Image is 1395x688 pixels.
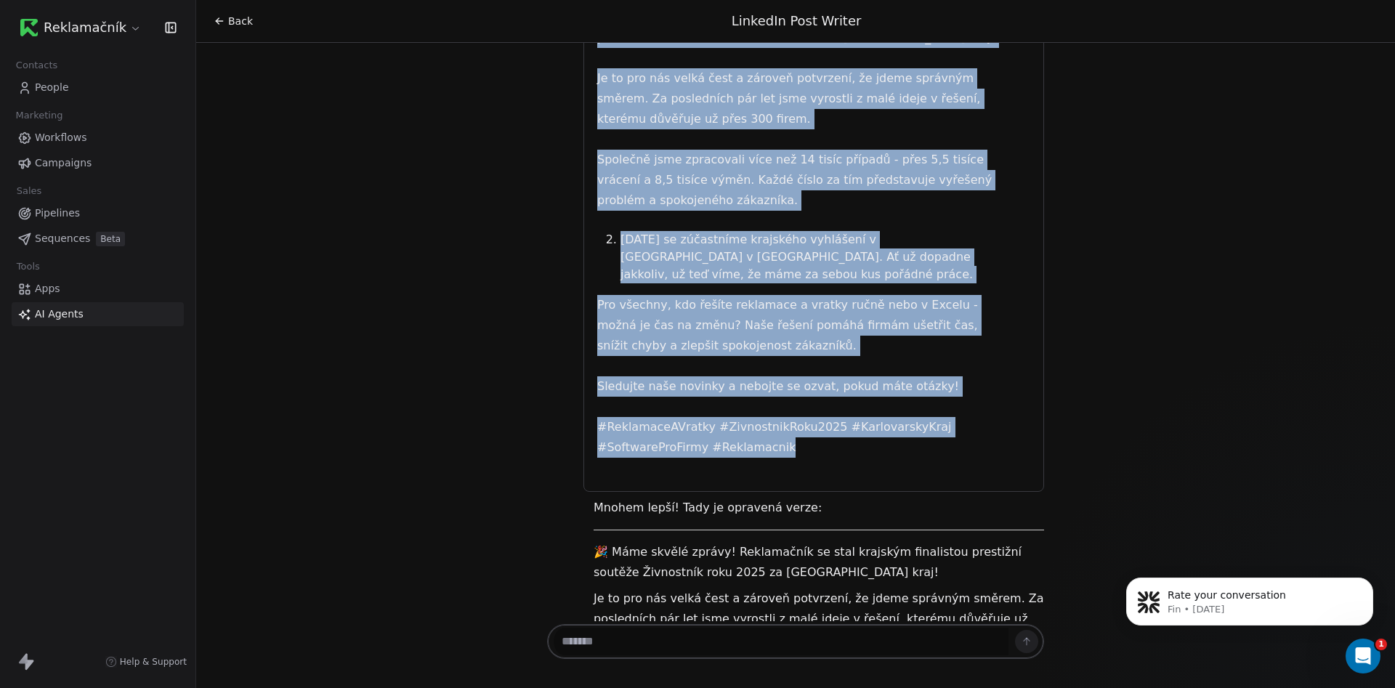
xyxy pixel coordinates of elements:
[20,19,38,36] img: SYMBOL%20ZELENA%C3%8C%C2%81@4x.png
[1375,639,1387,650] span: 1
[1346,639,1380,673] iframe: Intercom live chat
[594,542,1044,583] p: 🎉 Máme skvělé zprávy! Reklamačník se stal krajským finalistou prestižní soutěže Živnostník roku 2...
[594,588,1044,649] p: Je to pro nás velká čest a zároveň potvrzení, že jdeme správným směrem. Za posledních pár let jsm...
[597,376,1001,397] p: Sledujte naše novinky a nebojte se ozvat, pokud máte otázky!
[620,231,1001,283] li: [DATE] se zúčastníme krajského vyhlášení v [GEOGRAPHIC_DATA] v [GEOGRAPHIC_DATA]. Ať už dopadne j...
[35,155,92,171] span: Campaigns
[597,68,1001,129] p: Je to pro nás velká čest a zároveň potvrzení, že jdeme správným směrem. Za posledních pár let jsm...
[12,227,184,251] a: SequencesBeta
[10,180,48,202] span: Sales
[35,231,90,246] span: Sequences
[597,150,1001,211] p: Společně jsme zpracovali více než 14 tisíc případů - přes 5,5 tisíce vrácení a 8,5 tisíce výměn. ...
[597,417,1001,458] p: #ReklamaceAVratky #ZivnostnikRoku2025 #KarlovarskyKraj #SoftwareProFirmy #Reklamacnik
[9,54,64,76] span: Contacts
[96,232,125,246] span: Beta
[120,656,187,668] span: Help & Support
[44,18,126,37] span: Reklamačník
[12,151,184,175] a: Campaigns
[9,105,69,126] span: Marketing
[12,277,184,301] a: Apps
[35,307,84,322] span: AI Agents
[732,13,862,28] span: LinkedIn Post Writer
[12,201,184,225] a: Pipelines
[12,126,184,150] a: Workflows
[17,15,145,40] button: Reklamačník
[597,295,1001,356] p: Pro všechny, kdo řešíte reklamace a vratky ručně nebo v Excelu - možná je čas na změnu? Naše řeše...
[12,76,184,100] a: People
[12,302,184,326] a: AI Agents
[35,80,69,95] span: People
[35,130,87,145] span: Workflows
[105,656,187,668] a: Help & Support
[35,206,80,221] span: Pipelines
[594,498,1044,518] p: Mnohem lepší! Tady je opravená verze:
[10,256,46,278] span: Tools
[35,281,60,296] span: Apps
[228,14,253,28] span: Back
[1104,547,1395,649] iframe: Intercom notifications message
